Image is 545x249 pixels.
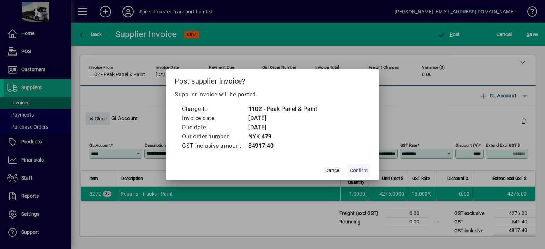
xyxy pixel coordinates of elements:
[321,164,344,177] button: Cancel
[347,164,370,177] button: Confirm
[175,90,370,99] p: Supplier invoice will be posted.
[325,167,340,174] span: Cancel
[248,123,318,132] td: [DATE]
[182,132,248,141] td: Our order number
[182,123,248,132] td: Due date
[248,114,318,123] td: [DATE]
[248,132,318,141] td: NYK 479
[166,69,379,90] h2: Post supplier invoice?
[182,114,248,123] td: Invoice date
[182,104,248,114] td: Charge to
[248,104,318,114] td: 1102 - Peak Panel & Paint
[248,141,318,151] td: $4917.40
[182,141,248,151] td: GST inclusive amount
[350,167,368,174] span: Confirm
